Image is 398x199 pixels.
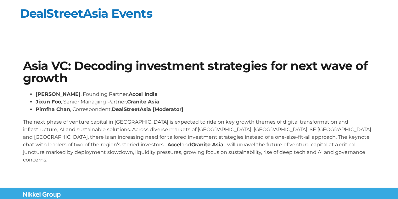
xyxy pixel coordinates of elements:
a: DealStreetAsia Events [20,6,152,21]
h1: Asia VC: Decoding investment strategies for next wave of growth [23,60,375,84]
strong: [PERSON_NAME] [36,91,81,97]
p: The next phase of venture capital in [GEOGRAPHIC_DATA] is expected to ride on key growth themes o... [23,118,375,164]
strong: Accel India [129,91,158,97]
strong: Granite Asia [191,142,223,148]
strong: Granite Asia [127,99,159,105]
strong: Pimfha Chan [36,106,70,112]
img: Nikkei Group [23,192,61,198]
strong: DealStreetAsia [Moderator] [112,106,183,112]
li: , Founding Partner, [36,91,375,98]
strong: Accel [167,142,182,148]
strong: Jixun Foo [36,99,61,105]
li: , Senior Managing Partner, [36,98,375,106]
li: , Correspondent, [36,106,375,113]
